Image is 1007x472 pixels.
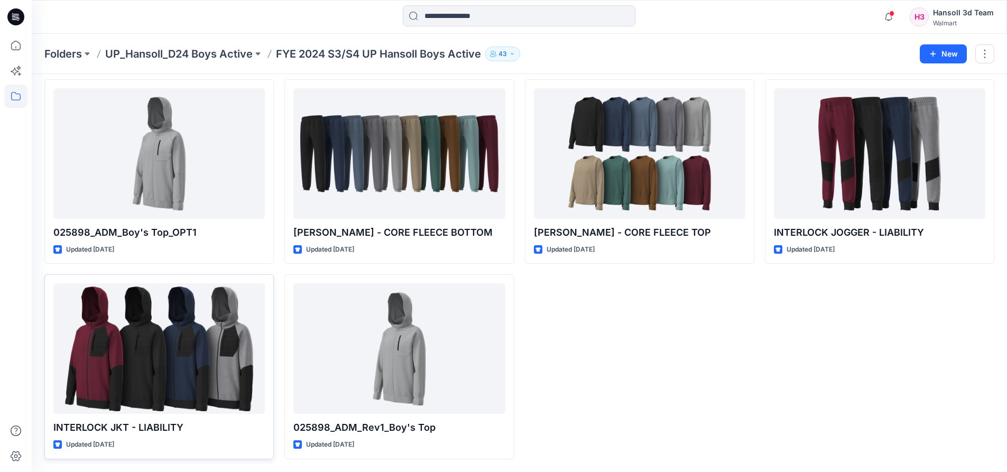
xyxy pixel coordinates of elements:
p: 43 [498,48,507,60]
p: Updated [DATE] [66,439,114,450]
a: HANSOLL - CORE FLEECE BOTTOM [293,88,505,219]
div: H3 [910,7,929,26]
p: [PERSON_NAME] - CORE FLEECE BOTTOM [293,225,505,240]
a: INTERLOCK JOGGER - LIABILITY [774,88,985,219]
p: Updated [DATE] [547,244,595,255]
a: INTERLOCK JKT - LIABILITY [53,283,265,414]
p: Updated [DATE] [306,244,354,255]
a: HANSOLL - CORE FLEECE TOP [534,88,745,219]
p: Updated [DATE] [66,244,114,255]
button: New [920,44,967,63]
p: Updated [DATE] [787,244,835,255]
a: 025898_ADM_Rev1_Boy's Top [293,283,505,414]
a: Folders [44,47,82,61]
button: 43 [485,47,520,61]
p: [PERSON_NAME] - CORE FLEECE TOP [534,225,745,240]
div: Hansoll 3d Team [933,6,994,19]
p: 025898_ADM_Boy's Top_OPT1 [53,225,265,240]
a: UP_Hansoll_D24 Boys Active [105,47,253,61]
p: Updated [DATE] [306,439,354,450]
p: 025898_ADM_Rev1_Boy's Top [293,420,505,435]
a: 025898_ADM_Boy's Top_OPT1 [53,88,265,219]
p: FYE 2024 S3/S4 UP Hansoll Boys Active [276,47,481,61]
p: INTERLOCK JOGGER - LIABILITY [774,225,985,240]
div: Walmart [933,19,994,27]
p: INTERLOCK JKT - LIABILITY [53,420,265,435]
